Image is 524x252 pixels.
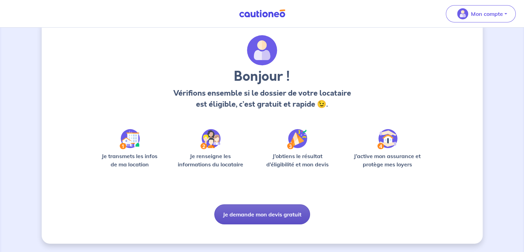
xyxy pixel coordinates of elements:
img: /static/90a569abe86eec82015bcaae536bd8e6/Step-1.svg [120,129,140,149]
img: /static/bfff1cf634d835d9112899e6a3df1a5d/Step-4.svg [377,129,398,149]
img: /static/c0a346edaed446bb123850d2d04ad552/Step-2.svg [201,129,220,149]
button: Je demande mon devis gratuit [214,204,310,224]
p: Je transmets les infos de ma location [97,152,163,168]
p: Mon compte [471,10,503,18]
p: Je renseigne les informations du locataire [174,152,248,168]
p: J’obtiens le résultat d’éligibilité et mon devis [258,152,336,168]
p: Vérifions ensemble si le dossier de votre locataire est éligible, c’est gratuit et rapide 😉. [171,88,353,110]
img: archivate [247,35,277,66]
button: illu_account_valid_menu.svgMon compte [446,5,516,22]
h3: Bonjour ! [171,68,353,85]
img: /static/f3e743aab9439237c3e2196e4328bba9/Step-3.svg [287,129,307,149]
p: J’active mon assurance et protège mes loyers [347,152,428,168]
img: Cautioneo [236,9,288,18]
img: illu_account_valid_menu.svg [457,8,468,19]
